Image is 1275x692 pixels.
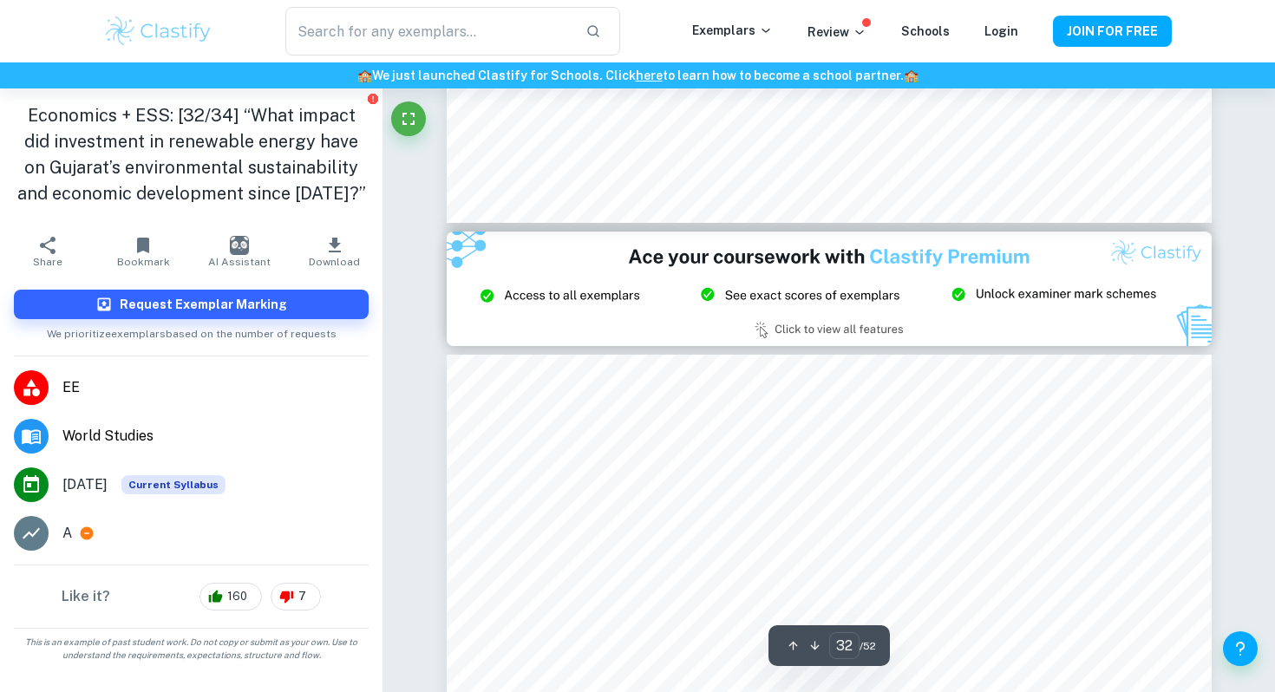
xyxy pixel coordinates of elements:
button: Bookmark [95,227,191,276]
span: World Studies [62,426,369,447]
button: AI Assistant [192,227,287,276]
button: Fullscreen [391,101,426,136]
p: Exemplars [692,21,773,40]
img: AI Assistant [230,236,249,255]
button: Report issue [366,92,379,105]
span: 7 [289,588,316,605]
a: Login [984,24,1018,38]
h6: We just launched Clastify for Schools. Click to learn how to become a school partner. [3,66,1272,85]
span: This is an example of past student work. Do not copy or submit as your own. Use to understand the... [7,636,376,662]
h6: Like it? [62,586,110,607]
img: Clastify logo [103,14,213,49]
button: Request Exemplar Marking [14,290,369,319]
div: 7 [271,583,321,610]
span: Bookmark [117,256,170,268]
span: EE [62,377,369,398]
a: here [636,69,663,82]
span: / 52 [860,638,876,654]
span: [DATE] [62,474,108,495]
button: Download [287,227,382,276]
span: Share [33,256,62,268]
input: Search for any exemplars... [285,7,572,55]
div: This exemplar is based on the current syllabus. Feel free to refer to it for inspiration/ideas wh... [121,475,226,494]
span: Current Syllabus [121,475,226,494]
span: We prioritize exemplars based on the number of requests [47,319,337,342]
span: 🏫 [904,69,919,82]
button: JOIN FOR FREE [1053,16,1172,47]
h6: Request Exemplar Marking [120,295,287,314]
img: Ad [447,232,1212,346]
span: AI Assistant [208,256,271,268]
a: Schools [901,24,950,38]
button: Help and Feedback [1223,631,1258,666]
span: 160 [218,588,257,605]
span: Download [309,256,360,268]
span: 🏫 [357,69,372,82]
p: A [62,523,72,544]
p: Review [807,23,866,42]
div: 160 [199,583,262,610]
h1: Economics + ESS: [32/34] “What impact did investment in renewable energy have on Gujarat’s enviro... [14,102,369,206]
